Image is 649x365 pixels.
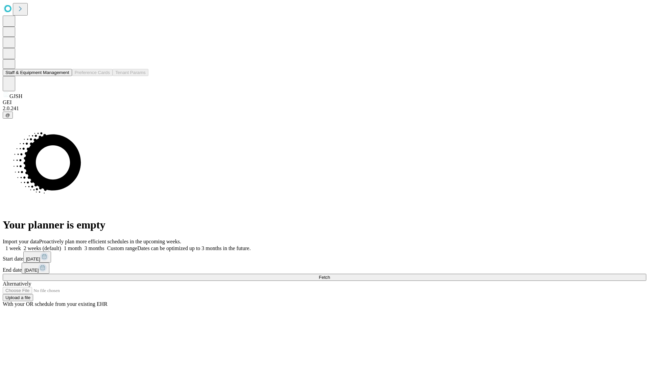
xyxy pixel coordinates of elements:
span: @ [5,113,10,118]
span: Dates can be optimized up to 3 months in the future. [137,245,250,251]
div: GEI [3,99,646,105]
button: [DATE] [23,251,51,263]
button: Tenant Params [113,69,148,76]
button: Staff & Equipment Management [3,69,72,76]
div: End date [3,263,646,274]
button: Fetch [3,274,646,281]
button: Upload a file [3,294,33,301]
span: GJSH [9,93,22,99]
span: [DATE] [24,268,39,273]
h1: Your planner is empty [3,219,646,231]
span: Import your data [3,239,39,244]
span: Custom range [107,245,137,251]
button: [DATE] [22,263,49,274]
div: 2.0.241 [3,105,646,112]
button: Preference Cards [72,69,113,76]
span: Fetch [319,275,330,280]
span: With your OR schedule from your existing EHR [3,301,107,307]
div: Start date [3,251,646,263]
button: @ [3,112,13,119]
span: [DATE] [26,257,40,262]
span: 1 week [5,245,21,251]
span: Alternatively [3,281,31,287]
span: 2 weeks (default) [24,245,61,251]
span: 1 month [64,245,82,251]
span: 3 months [85,245,104,251]
span: Proactively plan more efficient schedules in the upcoming weeks. [39,239,181,244]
